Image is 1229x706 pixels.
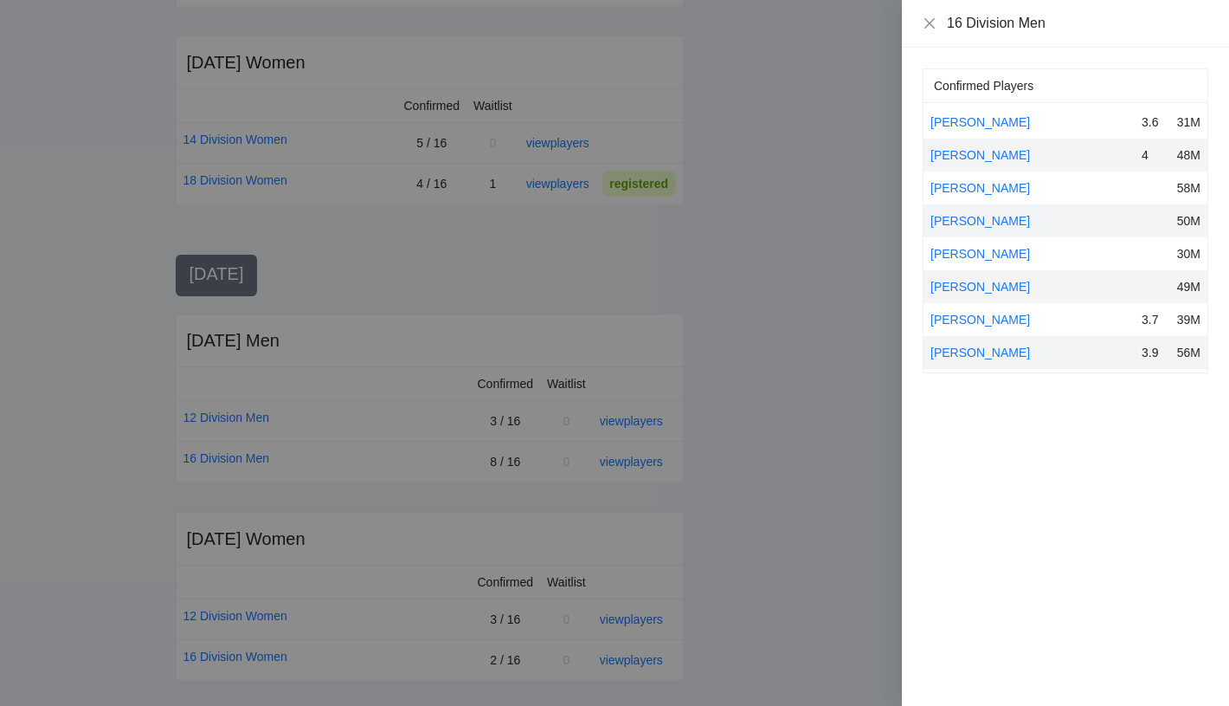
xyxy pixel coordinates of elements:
[1174,113,1200,132] div: 31M
[930,148,1030,162] a: [PERSON_NAME]
[1142,310,1168,329] div: 3.7
[1174,211,1200,230] div: 50M
[930,115,1030,129] a: [PERSON_NAME]
[1174,244,1200,263] div: 30M
[930,346,1030,359] a: [PERSON_NAME]
[1174,277,1200,296] div: 49M
[930,280,1030,294] a: [PERSON_NAME]
[923,16,936,31] button: Close
[1174,310,1200,329] div: 39M
[930,181,1030,195] a: [PERSON_NAME]
[1142,343,1168,362] div: 3.9
[947,14,1208,33] div: 16 Division Men
[1174,343,1200,362] div: 56M
[1174,146,1200,165] div: 48M
[930,313,1030,327] a: [PERSON_NAME]
[934,69,1197,102] div: Confirmed Players
[1142,146,1168,165] div: 4
[1142,113,1168,132] div: 3.6
[930,247,1030,261] a: [PERSON_NAME]
[1174,178,1200,198] div: 58M
[930,214,1030,228] a: [PERSON_NAME]
[923,16,936,30] span: close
